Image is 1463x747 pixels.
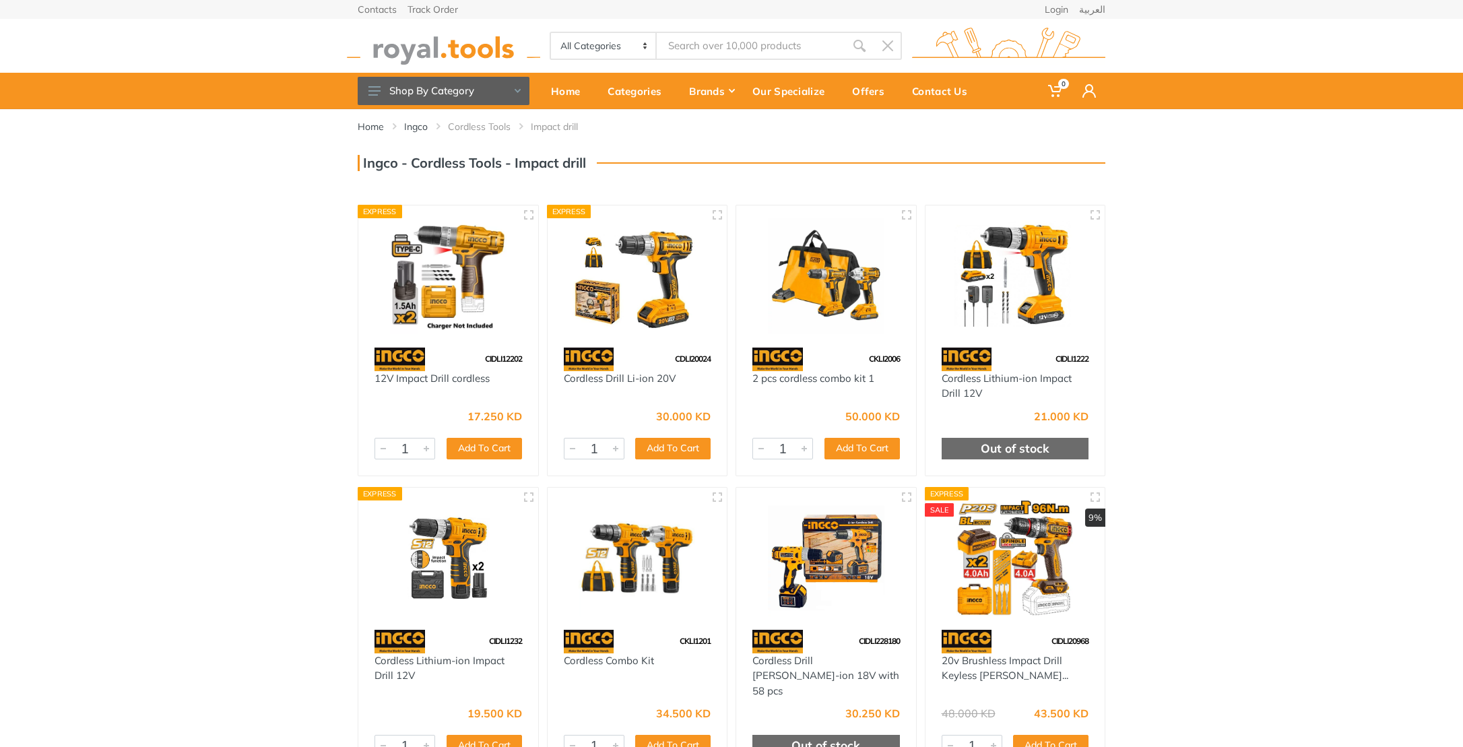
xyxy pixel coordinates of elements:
[1079,5,1105,14] a: العربية
[358,155,586,171] h3: Ingco - Cordless Tools - Impact drill
[489,636,522,646] span: CIDLI1232
[843,77,903,105] div: Offers
[531,120,598,133] li: Impact drill
[467,708,522,719] div: 19.500 KD
[843,73,903,109] a: Offers
[560,500,715,616] img: Royal Tools - Cordless Combo Kit
[743,77,843,105] div: Our Specialize
[1045,5,1068,14] a: Login
[358,120,384,133] a: Home
[657,32,845,60] input: Site search
[752,630,803,653] img: 91.webp
[467,411,522,422] div: 17.250 KD
[845,411,900,422] div: 50.000 KD
[869,354,900,364] span: CKLI2006
[358,5,397,14] a: Contacts
[551,33,657,59] select: Category
[598,73,680,109] a: Categories
[925,487,969,500] div: Express
[370,500,526,616] img: Royal Tools - Cordless Lithium-ion Impact Drill 12V
[824,438,900,459] button: Add To Cart
[358,120,1105,133] nav: breadcrumb
[370,218,526,334] img: Royal Tools - 12V Impact Drill cordless
[408,5,458,14] a: Track Order
[404,120,428,133] a: Ingco
[485,354,522,364] span: CIDLI12202
[743,73,843,109] a: Our Specialize
[1055,354,1088,364] span: CIDLI1222
[845,708,900,719] div: 30.250 KD
[547,205,591,218] div: Express
[1034,411,1088,422] div: 21.000 KD
[942,654,1068,682] a: 20v Brushless Impact Drill Keyless [PERSON_NAME]...
[448,120,511,133] a: Cordless Tools
[748,218,904,334] img: Royal Tools - 2 pcs cordless combo kit 1
[938,500,1093,616] img: Royal Tools - 20v Brushless Impact Drill Keyless Chuck 96Nm
[560,218,715,334] img: Royal Tools - Cordless Drill Li-ion 20V
[656,708,711,719] div: 34.500 KD
[375,372,490,385] a: 12V Impact Drill cordless
[358,77,529,105] button: Shop By Category
[903,77,985,105] div: Contact Us
[564,630,614,653] img: 91.webp
[942,708,996,719] div: 48.000 KD
[564,654,654,667] a: Cordless Combo Kit
[859,636,900,646] span: CIDLI228180
[375,654,505,682] a: Cordless Lithium-ion Impact Drill 12V
[752,654,899,697] a: Cordless Drill [PERSON_NAME]-ion 18V with 58 pcs
[635,438,711,459] button: Add To Cart
[564,348,614,371] img: 91.webp
[564,372,676,385] a: Cordless Drill Li-ion 20V
[1051,636,1088,646] span: CIDLI20968
[598,77,680,105] div: Categories
[752,372,874,385] a: 2 pcs cordless combo kit 1
[1034,708,1088,719] div: 43.500 KD
[925,503,954,517] div: SALE
[942,630,992,653] img: 91.webp
[680,77,743,105] div: Brands
[375,630,425,653] img: 91.webp
[375,348,425,371] img: 91.webp
[938,218,1093,334] img: Royal Tools - Cordless Lithium-ion Impact Drill 12V
[656,411,711,422] div: 30.000 KD
[752,348,803,371] img: 91.webp
[942,438,1089,459] div: Out of stock
[675,354,711,364] span: CDLI20024
[358,205,402,218] div: Express
[347,28,540,65] img: royal.tools Logo
[680,636,711,646] span: CKLI1201
[942,348,992,371] img: 91.webp
[903,73,985,109] a: Contact Us
[1085,509,1105,527] div: 9%
[358,487,402,500] div: Express
[748,500,904,616] img: Royal Tools - Cordless Drill Li-ion 18V with 58 pcs
[542,77,598,105] div: Home
[1058,79,1069,89] span: 0
[942,372,1072,400] a: Cordless Lithium-ion Impact Drill 12V
[542,73,598,109] a: Home
[912,28,1105,65] img: royal.tools Logo
[447,438,522,459] button: Add To Cart
[1039,73,1073,109] a: 0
